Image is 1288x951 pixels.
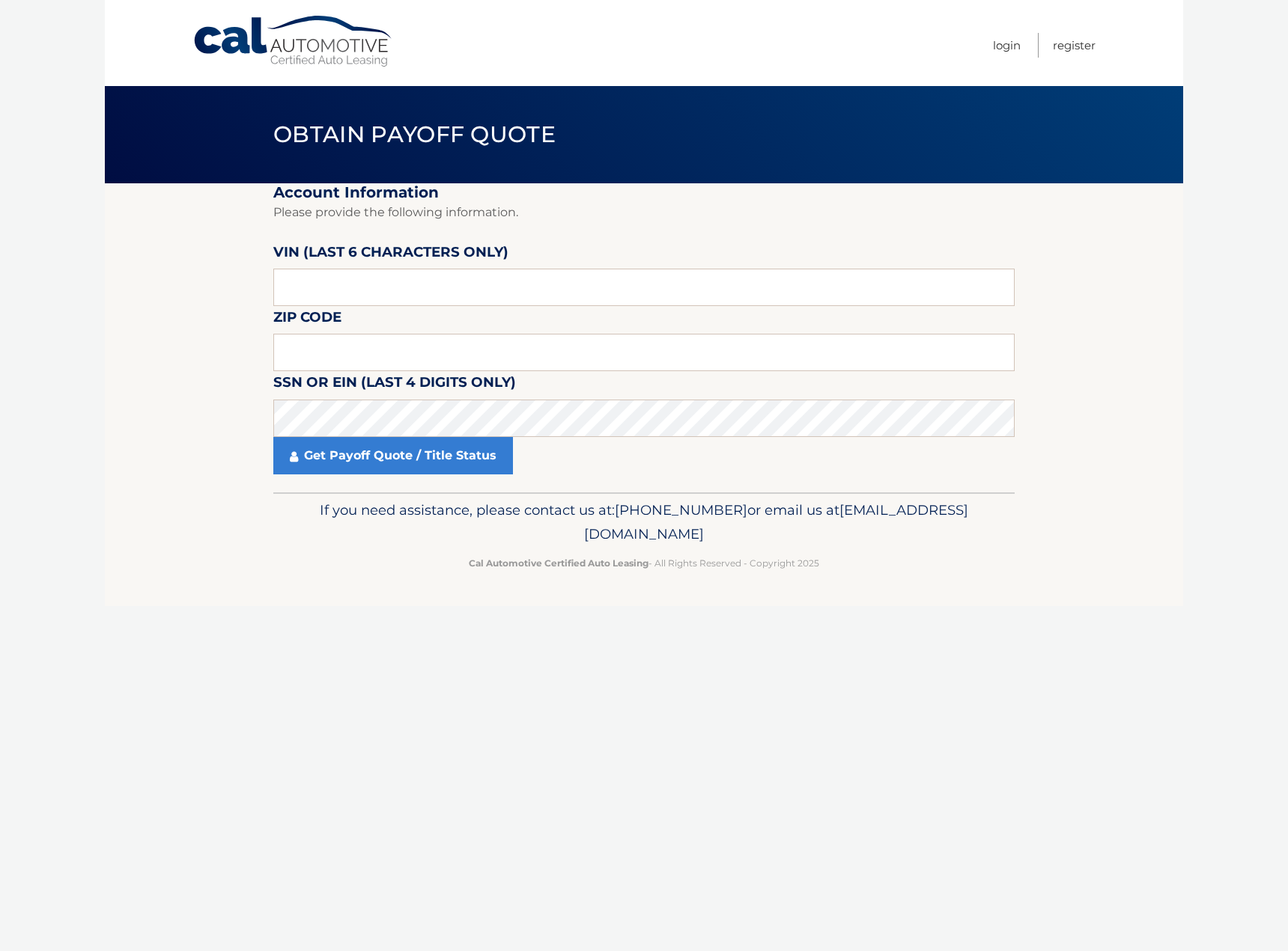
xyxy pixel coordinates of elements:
p: - All Rights Reserved - Copyright 2025 [283,555,1005,571]
label: VIN (last 6 characters only) [273,241,508,269]
p: Please provide the following information. [273,202,1015,223]
a: Login [993,33,1021,58]
span: [PHONE_NUMBER] [615,501,747,519]
p: If you need assistance, please contact us at: or email us at [283,498,1005,546]
label: SSN or EIN (last 4 digits only) [273,371,516,399]
h2: Account Information [273,183,1015,202]
a: Cal Automotive [192,15,395,68]
span: Obtain Payoff Quote [273,120,556,148]
a: Register [1053,33,1096,58]
label: Zip Code [273,306,341,334]
a: Get Payoff Quote / Title Status [273,437,513,474]
strong: Cal Automotive Certified Auto Leasing [469,557,648,569]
